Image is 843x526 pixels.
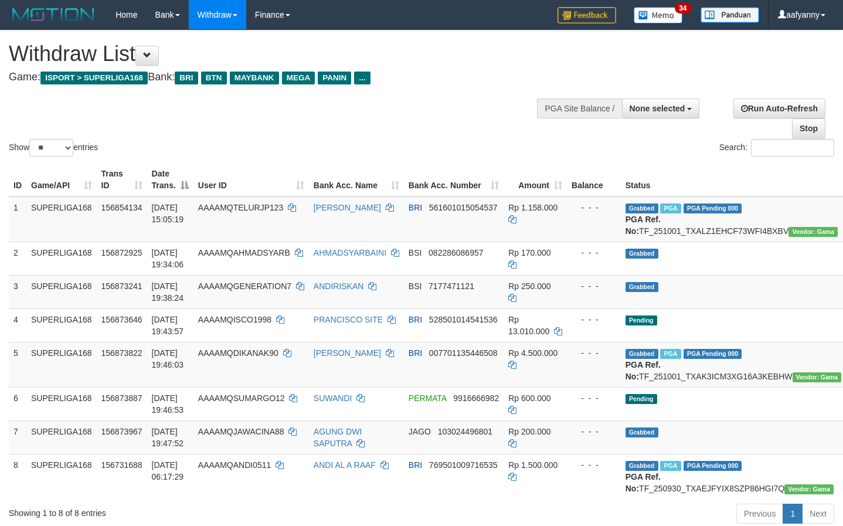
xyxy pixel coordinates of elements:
[314,248,386,257] a: AHMADSYARBAINI
[9,387,26,420] td: 6
[684,203,742,213] span: PGA Pending
[101,248,142,257] span: 156872925
[409,203,422,212] span: BRI
[792,118,825,138] a: Stop
[508,203,558,212] span: Rp 1.158.000
[572,247,616,259] div: - - -
[152,460,184,481] span: [DATE] 06:17:29
[508,393,550,403] span: Rp 600.000
[572,202,616,213] div: - - -
[660,203,681,213] span: Marked by aafsengchandara
[719,139,834,157] label: Search:
[152,203,184,224] span: [DATE] 15:05:19
[230,72,279,84] span: MAYBANK
[626,360,661,381] b: PGA Ref. No:
[314,427,362,448] a: AGUNG DWI SAPUTRA
[429,248,483,257] span: Copy 082286086957 to clipboard
[9,163,26,196] th: ID
[409,248,422,257] span: BSI
[9,139,98,157] label: Show entries
[198,460,271,470] span: AAAAMQANDI0511
[733,99,825,118] a: Run Auto-Refresh
[626,249,658,259] span: Grabbed
[26,420,97,454] td: SUPERLIGA168
[101,281,142,291] span: 156873241
[508,315,549,336] span: Rp 13.010.000
[409,460,422,470] span: BRI
[660,461,681,471] span: Marked by aafromsomean
[793,372,842,382] span: Vendor URL: https://trx31.1velocity.biz
[198,393,285,403] span: AAAAMQSUMARGO12
[26,275,97,308] td: SUPERLIGA168
[26,454,97,499] td: SUPERLIGA168
[101,427,142,436] span: 156873967
[409,281,422,291] span: BSI
[558,7,616,23] img: Feedback.jpg
[626,215,661,236] b: PGA Ref. No:
[198,427,284,436] span: AAAAMQJAWACINA88
[152,393,184,415] span: [DATE] 19:46:53
[409,315,422,324] span: BRI
[429,460,498,470] span: Copy 769501009716535 to clipboard
[9,196,26,242] td: 1
[40,72,148,84] span: ISPORT > SUPERLIGA168
[626,282,658,292] span: Grabbed
[684,349,742,359] span: PGA Pending
[152,348,184,369] span: [DATE] 19:46:03
[26,308,97,342] td: SUPERLIGA168
[626,472,661,493] b: PGA Ref. No:
[9,503,342,519] div: Showing 1 to 8 of 8 entries
[537,99,621,118] div: PGA Site Balance /
[626,315,657,325] span: Pending
[314,281,364,291] a: ANDIRISKAN
[193,163,309,196] th: User ID: activate to sort column ascending
[630,104,685,113] span: None selected
[198,203,284,212] span: AAAAMQTELURJP123
[175,72,198,84] span: BRI
[314,460,376,470] a: ANDI AL A RAAF
[701,7,759,23] img: panduan.png
[802,504,834,524] a: Next
[314,348,381,358] a: [PERSON_NAME]
[97,163,147,196] th: Trans ID: activate to sort column ascending
[26,387,97,420] td: SUPERLIGA168
[354,72,370,84] span: ...
[453,393,499,403] span: Copy 9916666982 to clipboard
[152,427,184,448] span: [DATE] 19:47:52
[9,42,550,66] h1: Withdraw List
[198,281,291,291] span: AAAAMQGENERATION7
[626,394,657,404] span: Pending
[572,280,616,292] div: - - -
[429,281,474,291] span: Copy 7177471121 to clipboard
[751,139,834,157] input: Search:
[26,242,97,275] td: SUPERLIGA168
[508,281,550,291] span: Rp 250.000
[508,460,558,470] span: Rp 1.500.000
[626,203,658,213] span: Grabbed
[318,72,351,84] span: PANIN
[9,420,26,454] td: 7
[198,348,278,358] span: AAAAMQDIKANAK90
[152,315,184,336] span: [DATE] 19:43:57
[684,461,742,471] span: PGA Pending
[784,484,834,494] span: Vendor URL: https://trx31.1velocity.biz
[198,315,271,324] span: AAAAMQISCO1998
[508,348,558,358] span: Rp 4.500.000
[572,459,616,471] div: - - -
[9,242,26,275] td: 2
[101,460,142,470] span: 156731688
[572,392,616,404] div: - - -
[660,349,681,359] span: Marked by aafsengchandara
[314,393,352,403] a: SUWANDI
[101,348,142,358] span: 156873822
[622,99,700,118] button: None selected
[152,248,184,269] span: [DATE] 19:34:06
[567,163,621,196] th: Balance
[409,393,447,403] span: PERMATA
[282,72,315,84] span: MEGA
[9,454,26,499] td: 8
[26,163,97,196] th: Game/API: activate to sort column ascending
[438,427,492,436] span: Copy 103024496801 to clipboard
[508,427,550,436] span: Rp 200.000
[626,427,658,437] span: Grabbed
